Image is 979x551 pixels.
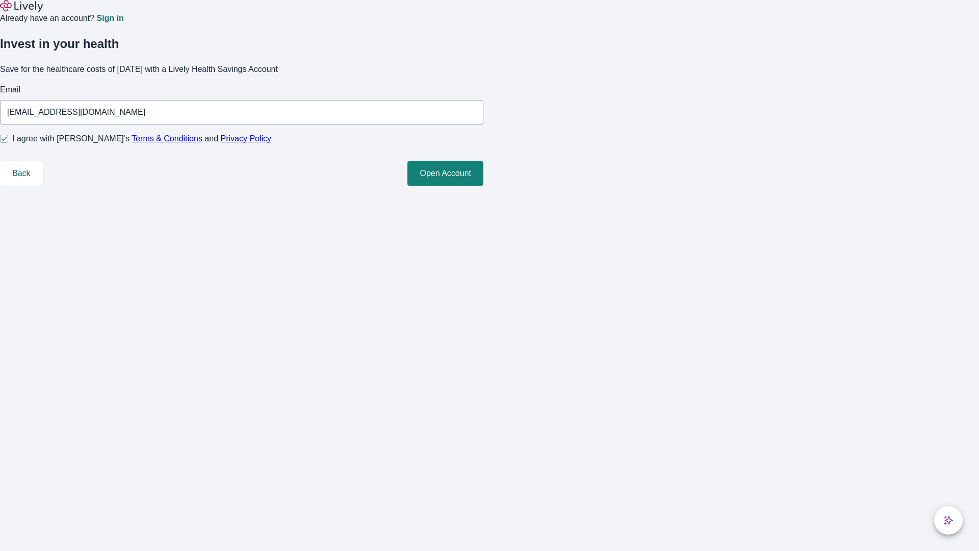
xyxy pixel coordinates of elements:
span: I agree with [PERSON_NAME]’s and [12,133,271,145]
a: Terms & Conditions [132,134,202,143]
a: Privacy Policy [221,134,272,143]
button: chat [934,506,963,535]
svg: Lively AI Assistant [943,515,954,525]
a: Sign in [96,14,123,22]
button: Open Account [407,161,483,186]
